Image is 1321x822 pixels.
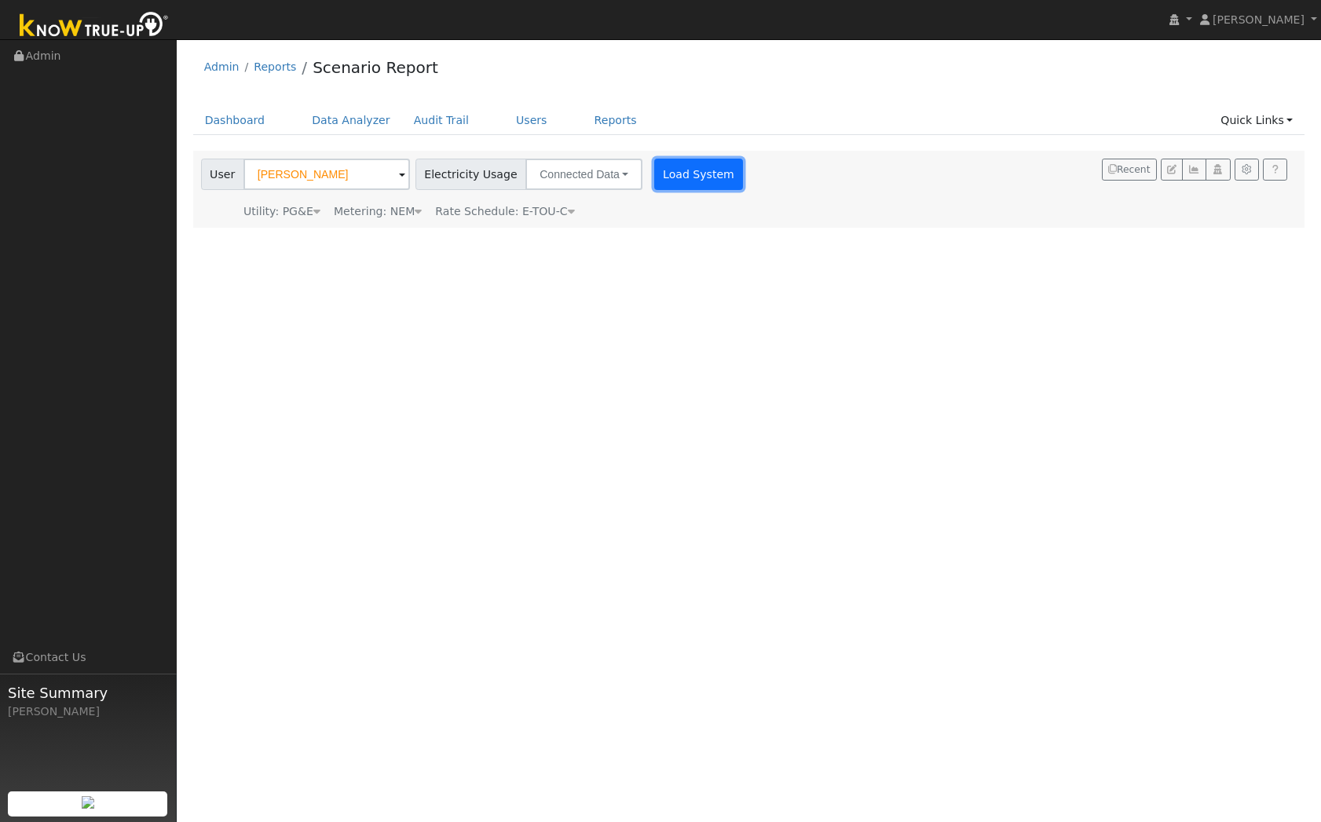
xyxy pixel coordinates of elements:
button: Multi-Series Graph [1182,159,1206,181]
a: Data Analyzer [300,106,402,135]
img: retrieve [82,796,94,809]
a: Audit Trail [402,106,481,135]
button: Settings [1235,159,1259,181]
a: Reports [254,60,296,73]
button: Login As [1206,159,1230,181]
a: Scenario Report [313,58,438,77]
a: Help Link [1263,159,1287,181]
button: Connected Data [525,159,642,190]
a: Dashboard [193,106,277,135]
a: Reports [583,106,649,135]
img: Know True-Up [12,9,177,44]
a: Users [504,106,559,135]
div: [PERSON_NAME] [8,703,168,720]
div: Metering: NEM [334,203,422,220]
a: Quick Links [1209,106,1305,135]
button: Load System [654,159,744,190]
span: Site Summary [8,682,168,703]
div: Utility: PG&E [243,203,320,220]
a: Admin [204,60,240,73]
span: [PERSON_NAME] [1213,13,1305,26]
span: User [201,159,244,190]
span: Electricity Usage [415,159,526,190]
span: Alias: HETOUC [435,205,574,217]
input: Select a User [243,159,410,190]
button: Edit User [1161,159,1183,181]
button: Recent [1102,159,1157,181]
